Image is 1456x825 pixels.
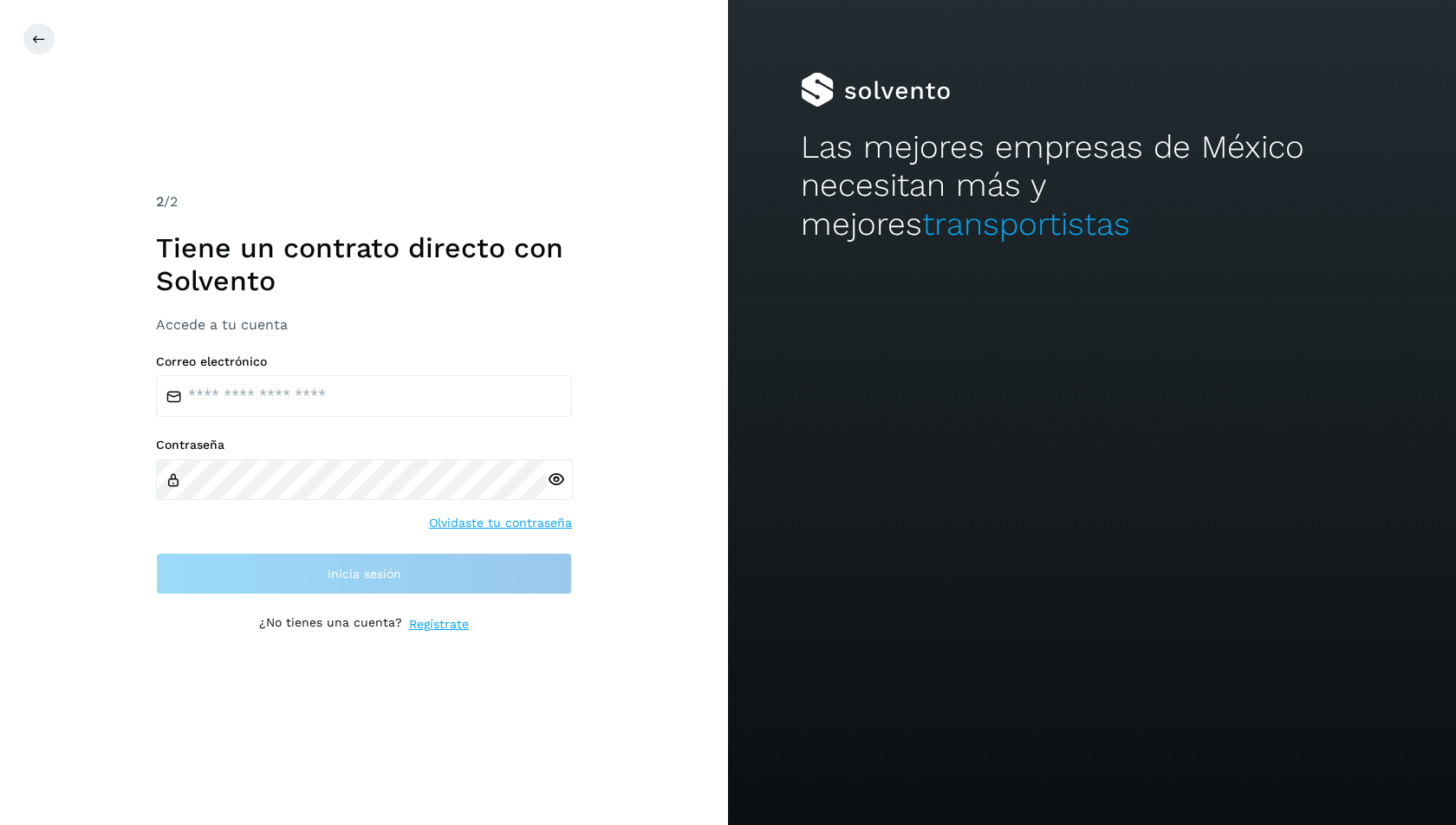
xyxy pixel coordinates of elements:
[328,568,401,580] span: Inicia sesión
[156,553,572,594] button: Inicia sesión
[156,316,572,333] h3: Accede a tu cuenta
[409,615,469,633] a: Regístrate
[156,192,572,212] div: /2
[429,514,572,532] a: Olvidaste tu contraseña
[156,193,164,210] span: 2
[801,128,1383,244] h2: Las mejores empresas de México necesitan más y mejores
[922,205,1130,243] span: transportistas
[156,354,572,369] label: Correo electrónico
[259,615,402,633] p: ¿No tienes una cuenta?
[156,438,572,452] label: Contraseña
[156,231,572,298] h1: Tiene un contrato directo con Solvento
